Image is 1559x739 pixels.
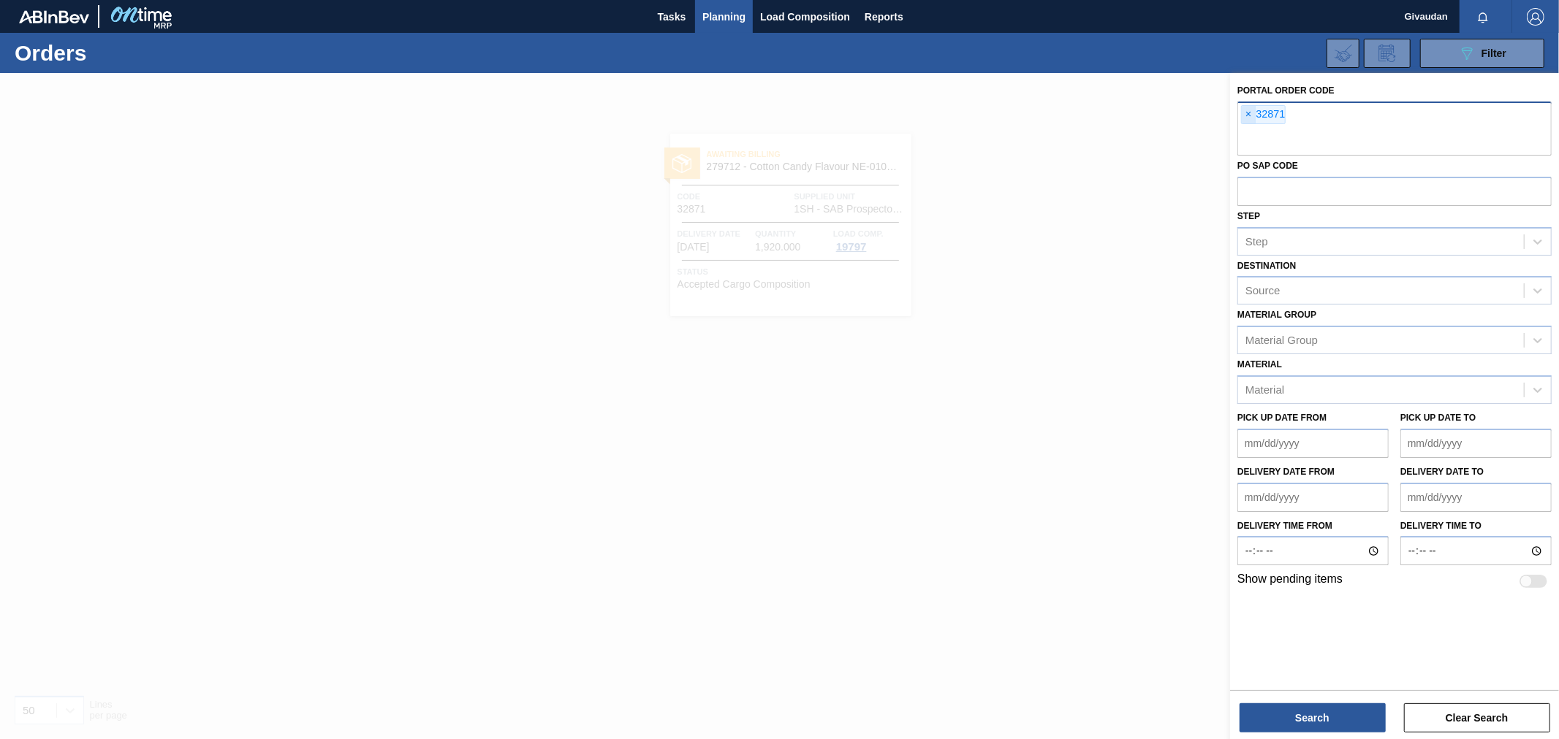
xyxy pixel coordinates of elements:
[1400,516,1552,537] label: Delivery time to
[1237,359,1282,369] label: Material
[1245,285,1281,297] div: Source
[19,10,89,23] img: TNhmsLtSVTkK8tSr43FrP2fwEKptu5GPRR3wAAAABJRU5ErkJggg==
[1237,483,1389,512] input: mm/dd/yyyy
[702,8,746,26] span: Planning
[1245,334,1318,347] div: Material Group
[1237,161,1298,171] label: PO SAP Code
[1241,105,1286,124] div: 32871
[1242,106,1256,123] span: ×
[1327,39,1359,68] div: Import Order Negotiation
[1237,261,1296,271] label: Destination
[1237,310,1316,320] label: Material Group
[1420,39,1544,68] button: Filter
[1237,211,1260,221] label: Step
[1237,85,1335,96] label: Portal Order Code
[1527,8,1544,26] img: Logout
[15,45,237,61] h1: Orders
[1364,39,1411,68] div: Order Review Request
[1237,429,1389,458] input: mm/dd/yyyy
[1400,467,1484,477] label: Delivery Date to
[865,8,903,26] span: Reports
[1245,383,1284,396] div: Material
[1400,483,1552,512] input: mm/dd/yyyy
[1482,47,1506,59] span: Filter
[1237,573,1343,590] label: Show pending items
[1237,516,1389,537] label: Delivery time from
[1237,467,1335,477] label: Delivery Date from
[1237,413,1327,423] label: Pick up Date from
[1400,429,1552,458] input: mm/dd/yyyy
[1245,235,1268,248] div: Step
[1460,7,1506,27] button: Notifications
[760,8,850,26] span: Load Composition
[656,8,688,26] span: Tasks
[1400,413,1476,423] label: Pick up Date to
